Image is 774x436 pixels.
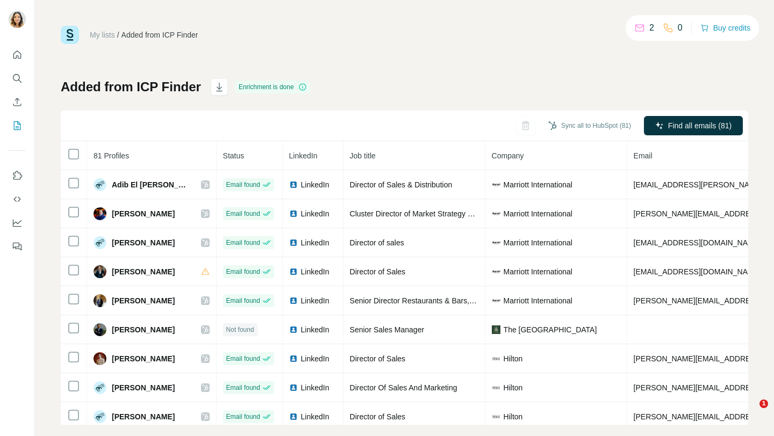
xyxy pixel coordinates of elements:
span: [PERSON_NAME] [112,382,175,393]
span: [PERSON_NAME] [112,353,175,364]
div: Added from ICP Finder [121,30,198,40]
span: Marriott International [504,295,572,306]
button: Use Surfe on LinkedIn [9,166,26,185]
span: 1 [759,399,768,408]
span: [PERSON_NAME] [112,266,175,277]
img: company-logo [492,354,500,363]
span: Senior Sales Manager [350,325,425,334]
span: LinkedIn [301,237,329,248]
p: 0 [678,21,683,34]
img: Avatar [9,11,26,28]
img: LinkedIn logo [289,412,298,421]
span: Director of Sales [350,412,405,421]
img: company-logo [492,412,500,421]
h1: Added from ICP Finder [61,78,201,96]
span: The [GEOGRAPHIC_DATA] [504,324,597,335]
span: Director Of Sales And Marketing [350,383,457,392]
span: Email found [226,412,260,422]
img: LinkedIn logo [289,209,298,218]
span: Email found [226,296,260,306]
button: Dashboard [9,213,26,232]
span: Find all emails (81) [668,120,732,131]
span: [PERSON_NAME] [112,324,175,335]
img: LinkedIn logo [289,354,298,363]
span: LinkedIn [301,179,329,190]
span: Director of Sales & Distribution [350,180,453,189]
button: Enrich CSV [9,92,26,112]
span: LinkedIn [301,324,329,335]
span: [PERSON_NAME] [112,208,175,219]
div: Enrichment is done [235,81,310,93]
img: LinkedIn logo [289,267,298,276]
span: [EMAIL_ADDRESS][DOMAIN_NAME] [634,267,761,276]
img: Avatar [94,294,106,307]
img: LinkedIn logo [289,238,298,247]
span: Email found [226,383,260,393]
span: Email found [226,238,260,248]
img: Avatar [94,265,106,278]
img: Avatar [94,410,106,423]
img: company-logo [492,180,500,189]
img: Avatar [94,323,106,336]
span: Director of Sales [350,267,405,276]
span: Marriott International [504,237,572,248]
span: Email found [226,209,260,219]
li: / [117,30,119,40]
span: Hilton [504,411,523,422]
img: company-logo [492,325,500,334]
span: Email found [226,354,260,364]
img: Avatar [94,207,106,220]
span: Not found [226,325,254,335]
span: Company [492,151,524,160]
img: Avatar [94,352,106,365]
span: [PERSON_NAME] [112,411,175,422]
img: LinkedIn logo [289,296,298,305]
span: Hilton [504,382,523,393]
span: Email found [226,267,260,277]
span: LinkedIn [301,208,329,219]
img: LinkedIn logo [289,325,298,334]
img: company-logo [492,238,500,247]
span: Job title [350,151,376,160]
button: Sync all to HubSpot (81) [541,118,639,134]
span: LinkedIn [301,353,329,364]
span: Director of Sales [350,354,405,363]
img: LinkedIn logo [289,383,298,392]
span: LinkedIn [301,266,329,277]
span: Cluster Director of Market Strategy – [GEOGRAPHIC_DATA], Marriott International [350,209,626,218]
span: Adib El [PERSON_NAME] [112,179,190,190]
button: Quick start [9,45,26,64]
img: company-logo [492,209,500,218]
img: Avatar [94,381,106,394]
iframe: Intercom live chat [737,399,763,425]
button: Use Surfe API [9,190,26,209]
button: Search [9,69,26,88]
span: Marriott International [504,266,572,277]
button: Feedback [9,237,26,256]
span: Status [223,151,245,160]
img: Avatar [94,178,106,191]
img: company-logo [492,267,500,276]
button: Find all emails (81) [644,116,743,135]
span: LinkedIn [301,411,329,422]
span: Marriott International [504,208,572,219]
span: Hilton [504,353,523,364]
span: LinkedIn [289,151,318,160]
span: [EMAIL_ADDRESS][DOMAIN_NAME] [634,238,761,247]
img: company-logo [492,296,500,305]
span: Marriott International [504,179,572,190]
span: Email [634,151,653,160]
span: 81 Profiles [94,151,129,160]
img: Avatar [94,236,106,249]
a: My lists [90,31,115,39]
span: LinkedIn [301,382,329,393]
span: [PERSON_NAME] [112,237,175,248]
img: company-logo [492,383,500,392]
button: My lists [9,116,26,135]
p: 2 [649,21,654,34]
img: Surfe Logo [61,26,79,44]
img: LinkedIn logo [289,180,298,189]
span: Director of sales [350,238,404,247]
span: [PERSON_NAME] [112,295,175,306]
button: Buy credits [700,20,750,35]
